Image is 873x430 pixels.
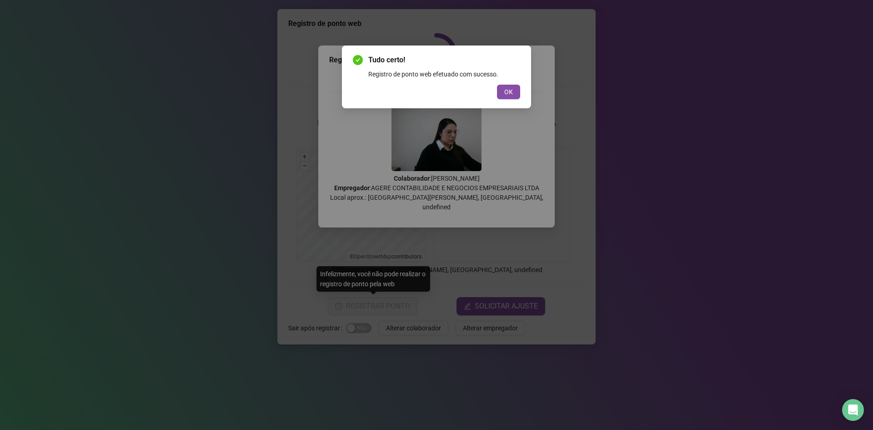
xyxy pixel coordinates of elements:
[842,399,864,421] div: Open Intercom Messenger
[504,87,513,97] span: OK
[368,55,520,66] span: Tudo certo!
[497,85,520,99] button: OK
[353,55,363,65] span: check-circle
[368,69,520,79] div: Registro de ponto web efetuado com sucesso.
